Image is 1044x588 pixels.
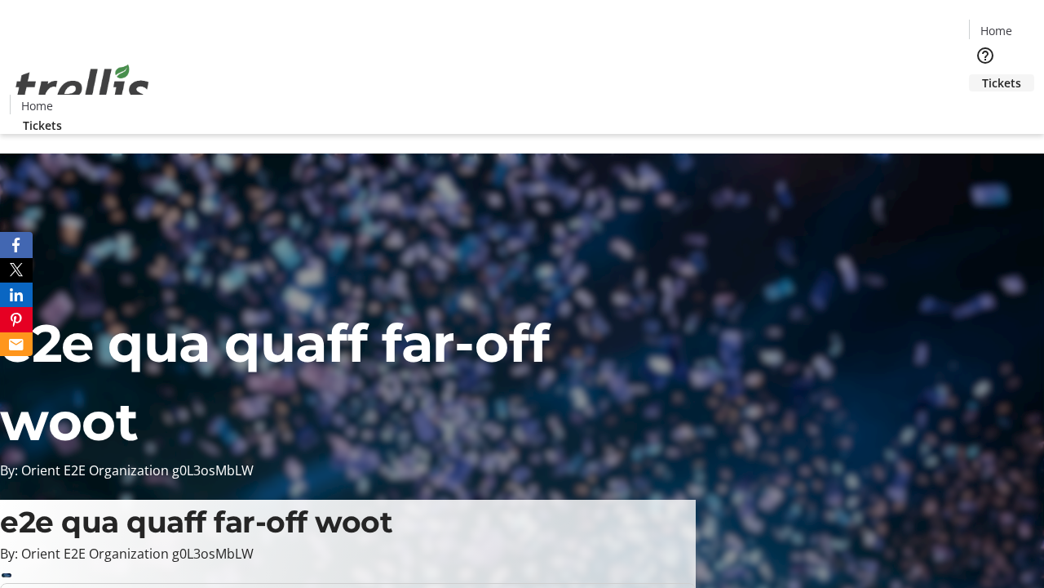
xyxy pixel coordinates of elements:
img: Orient E2E Organization g0L3osMbLW's Logo [10,47,155,128]
a: Tickets [10,117,75,134]
a: Home [970,22,1022,39]
a: Tickets [969,74,1034,91]
span: Tickets [982,74,1021,91]
button: Cart [969,91,1002,124]
span: Home [980,22,1012,39]
span: Tickets [23,117,62,134]
span: Home [21,97,53,114]
a: Home [11,97,63,114]
button: Help [969,39,1002,72]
